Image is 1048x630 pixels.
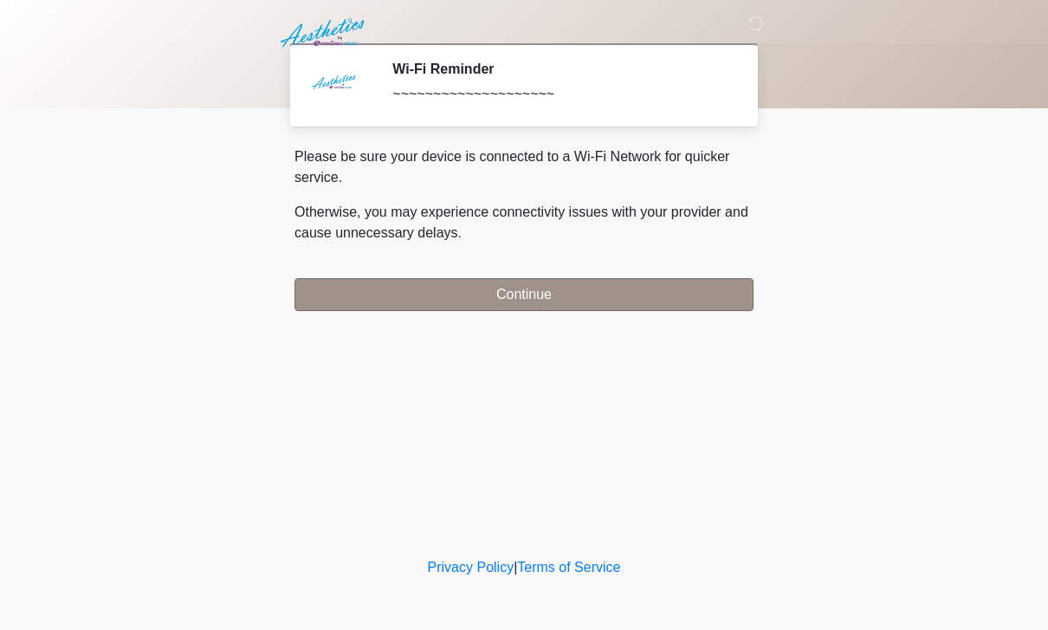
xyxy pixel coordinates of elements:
[392,61,728,77] h2: Wi-Fi Reminder
[294,202,754,244] p: Otherwise, you may experience connectivity issues with your provider and cause unnecessary delays
[517,560,620,575] a: Terms of Service
[428,560,514,575] a: Privacy Policy
[392,84,728,105] div: ~~~~~~~~~~~~~~~~~~~~
[294,146,754,188] p: Please be sure your device is connected to a Wi-Fi Network for quicker service.
[514,560,517,575] a: |
[307,61,359,113] img: Agent Avatar
[458,225,462,240] span: .
[294,278,754,311] button: Continue
[277,13,372,53] img: Aesthetics by Emediate Cure Logo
